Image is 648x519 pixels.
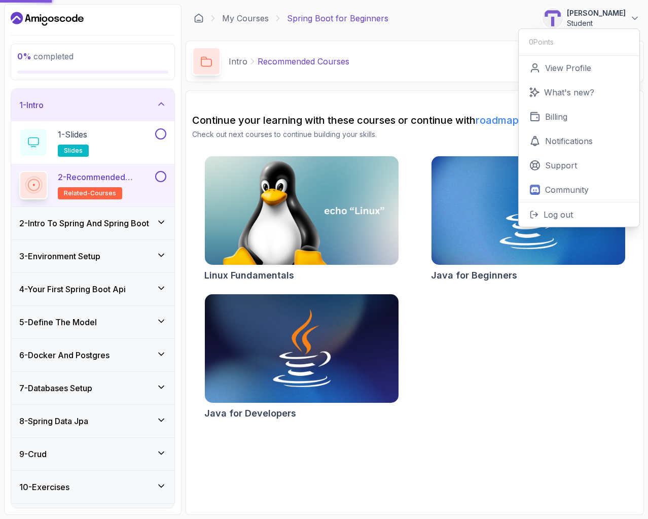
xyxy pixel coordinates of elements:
h3: 8 - Spring Data Jpa [19,415,88,427]
p: Recommended Courses [258,55,349,67]
h2: Java for Beginners [431,268,517,283]
a: Billing [519,105,639,129]
h3: 1 - Intro [19,99,44,111]
img: Java for Developers card [205,294,399,403]
img: user profile image [543,9,562,28]
button: 4-Your First Spring Boot Api [11,273,174,305]
button: 6-Docker And Postgres [11,339,174,371]
h3: 9 - Crud [19,448,47,460]
a: Dashboard [194,13,204,23]
a: What's new? [519,80,639,105]
h3: 5 - Define The Model [19,316,97,328]
p: Intro [229,55,247,67]
p: Check out next courses to continue building your skills. [192,129,637,140]
p: Notifications [545,135,593,147]
button: 2-Recommended Coursesrelated-courses [19,171,166,199]
button: 1-Slidesslides [19,128,166,157]
h3: 3 - Environment Setup [19,250,100,262]
button: 5-Define The Model [11,306,174,338]
a: View Profile [519,56,639,80]
p: Community [545,184,589,196]
img: Java for Beginners card [431,156,625,265]
button: 7-Databases Setup [11,372,174,404]
a: Notifications [519,129,639,153]
img: Linux Fundamentals card [205,156,399,265]
a: Support [519,153,639,178]
button: 2-Intro To Spring And Spring Boot [11,207,174,239]
button: Log out [519,202,639,227]
span: slides [64,147,83,155]
p: Student [567,18,626,28]
a: Java for Beginners cardJava for Beginners [431,156,626,283]
h3: 4 - Your First Spring Boot Api [19,283,126,295]
h3: 7 - Databases Setup [19,382,92,394]
a: Java for Developers cardJava for Developers [204,294,399,421]
a: Linux Fundamentals cardLinux Fundamentals [204,156,399,283]
h2: Continue your learning with these courses or continue with [192,113,637,127]
button: 1-Intro [11,89,174,121]
button: 3-Environment Setup [11,240,174,272]
button: 9-Crud [11,438,174,470]
p: Spring Boot for Beginners [287,12,388,24]
h3: 2 - Intro To Spring And Spring Boot [19,217,149,229]
p: Support [545,159,577,171]
h3: 10 - Exercises [19,481,69,493]
p: 1 - Slides [58,128,87,141]
button: user profile image[PERSON_NAME]Student [543,8,640,28]
p: Billing [545,111,567,123]
span: completed [17,51,74,61]
h3: 6 - Docker And Postgres [19,349,110,361]
button: 8-Spring Data Jpa [11,405,174,437]
p: [PERSON_NAME] [567,8,626,18]
p: Log out [544,209,573,221]
p: 2 - Recommended Courses [58,171,153,183]
span: 0 % [17,51,31,61]
button: 10-Exercises [11,471,174,503]
a: My Courses [222,12,269,24]
p: 0 Points [529,37,554,47]
a: Dashboard [11,11,84,27]
span: related-courses [64,189,116,197]
p: View Profile [545,62,591,74]
p: What's new? [544,86,594,98]
h2: Java for Developers [204,406,296,421]
a: roadmaps [476,114,524,126]
a: Community [519,178,639,202]
h2: Linux Fundamentals [204,268,294,283]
